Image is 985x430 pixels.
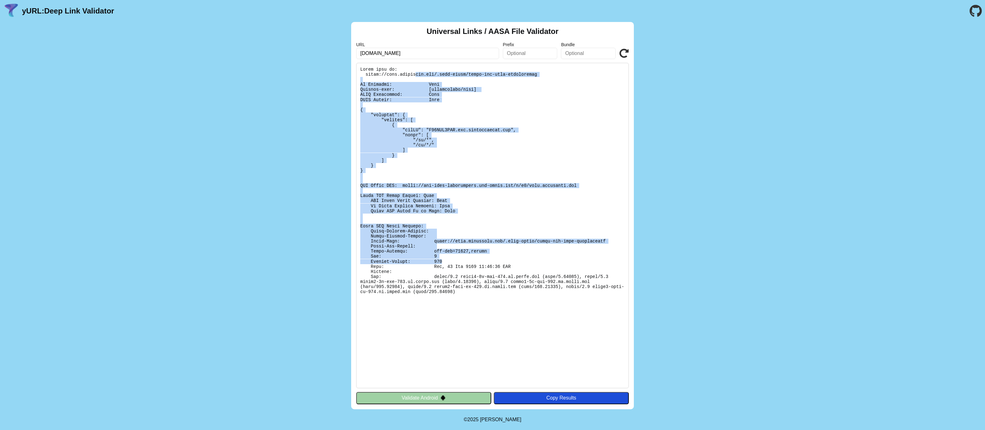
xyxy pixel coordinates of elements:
[356,42,499,47] label: URL
[561,42,616,47] label: Bundle
[503,48,558,59] input: Optional
[356,63,629,388] pre: Lorem ipsu do: sitam://cons.adipiscin.eli/.sedd-eiusm/tempo-inc-utla-etdoloremag Al Enimadmi: Ven...
[22,7,114,15] a: yURL:Deep Link Validator
[356,392,491,404] button: Validate Android
[356,48,499,59] input: Required
[480,417,521,422] a: Michael Ibragimchayev's Personal Site
[503,42,558,47] label: Prefix
[467,417,479,422] span: 2025
[427,27,558,36] h2: Universal Links / AASA File Validator
[497,395,626,401] div: Copy Results
[561,48,616,59] input: Optional
[3,3,19,19] img: yURL Logo
[494,392,629,404] button: Copy Results
[440,395,446,400] img: droidIcon.svg
[464,409,521,430] footer: ©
